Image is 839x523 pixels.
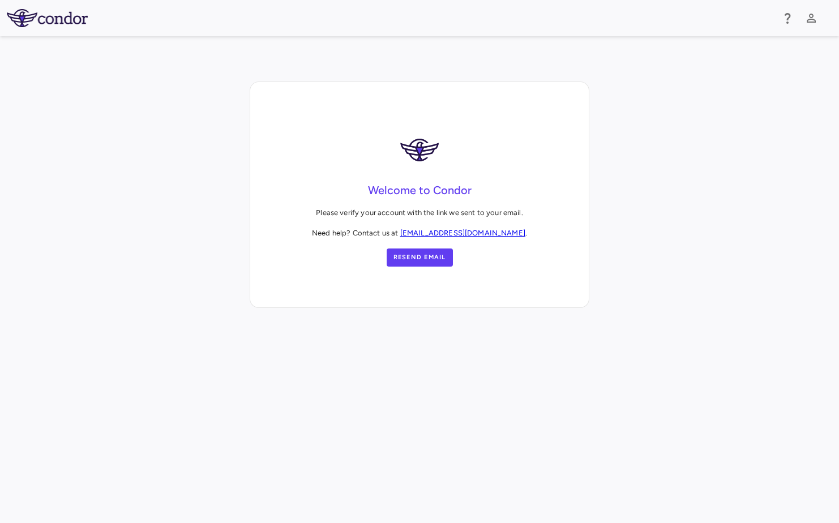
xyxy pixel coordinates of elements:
img: logo-full-SnFGN8VE.png [7,9,88,27]
button: Resend Email [387,248,453,267]
a: [EMAIL_ADDRESS][DOMAIN_NAME] [400,229,525,237]
h4: Welcome to Condor [368,182,472,199]
p: Please verify your account with the link we sent to your email. Need help? Contact us at . [312,208,527,238]
img: logo-DRQAiqc6.png [397,127,442,173]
